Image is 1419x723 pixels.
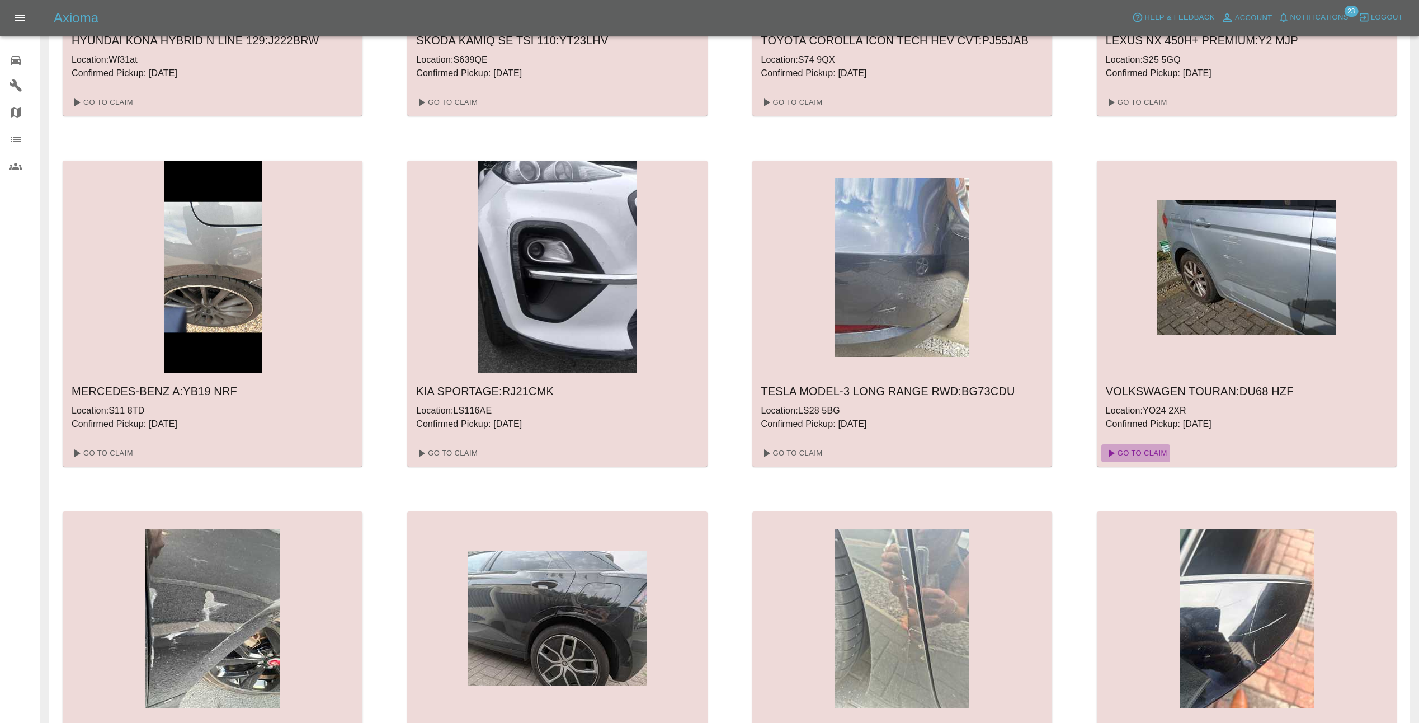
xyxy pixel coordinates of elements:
[72,53,353,67] p: Location: Wf31at
[1218,9,1275,27] a: Account
[412,444,480,462] a: Go To Claim
[67,93,136,111] a: Go To Claim
[1101,93,1170,111] a: Go To Claim
[416,404,698,417] p: Location: LS116AE
[1235,12,1272,25] span: Account
[757,93,826,111] a: Go To Claim
[1106,417,1388,431] p: Confirmed Pickup: [DATE]
[7,4,34,31] button: Open drawer
[1106,53,1388,67] p: Location: S25 5GQ
[1344,6,1358,17] span: 23
[1275,9,1351,26] button: Notifications
[67,444,136,462] a: Go To Claim
[761,53,1043,67] p: Location: S74 9QX
[1290,11,1349,24] span: Notifications
[1129,9,1217,26] button: Help & Feedback
[416,382,698,400] h6: KIA SPORTAGE : RJ21CMK
[54,9,98,27] h5: Axioma
[761,67,1043,80] p: Confirmed Pickup: [DATE]
[1106,382,1388,400] h6: VOLKSWAGEN TOURAN : DU68 HZF
[1106,404,1388,417] p: Location: YO24 2XR
[72,417,353,431] p: Confirmed Pickup: [DATE]
[1106,31,1388,49] h6: LEXUS NX 450H+ PREMIUM : Y2 MJP
[757,444,826,462] a: Go To Claim
[1371,11,1403,24] span: Logout
[416,417,698,431] p: Confirmed Pickup: [DATE]
[416,31,698,49] h6: SKODA KAMIQ SE TSI 110 : YT23LHV
[761,404,1043,417] p: Location: LS28 5BG
[1106,67,1388,80] p: Confirmed Pickup: [DATE]
[72,31,353,49] h6: HYUNDAI KONA HYBRID N LINE 129 : J222BRW
[1144,11,1214,24] span: Help & Feedback
[761,382,1043,400] h6: TESLA MODEL-3 LONG RANGE RWD : BG73CDU
[1101,444,1170,462] a: Go To Claim
[416,67,698,80] p: Confirmed Pickup: [DATE]
[72,404,353,417] p: Location: S11 8TD
[761,31,1043,49] h6: TOYOTA COROLLA ICON TECH HEV CVT : PJ55JAB
[1356,9,1406,26] button: Logout
[761,417,1043,431] p: Confirmed Pickup: [DATE]
[72,67,353,80] p: Confirmed Pickup: [DATE]
[416,53,698,67] p: Location: S639QE
[412,93,480,111] a: Go To Claim
[72,382,353,400] h6: MERCEDES-BENZ A : YB19 NRF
